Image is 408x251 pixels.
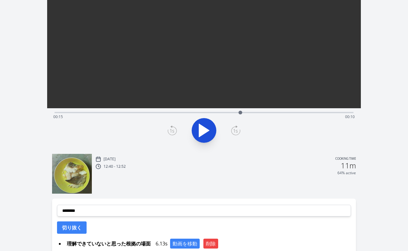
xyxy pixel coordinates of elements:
[104,157,116,162] p: [DATE]
[52,154,92,194] img: 251009034109_thumb.jpeg
[64,239,153,249] span: 理解できていないと思った根拠の場面
[345,114,355,119] span: 00:10
[104,164,126,169] p: 12:40 - 12:52
[341,162,356,169] h2: 11m
[335,156,356,162] p: Cooking time
[170,239,200,249] button: 動画を移動
[57,221,87,234] button: 切り抜く
[337,171,356,175] p: 64% active
[53,114,63,119] span: 00:15
[203,239,218,249] button: 削除
[64,239,351,249] div: 6.13s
